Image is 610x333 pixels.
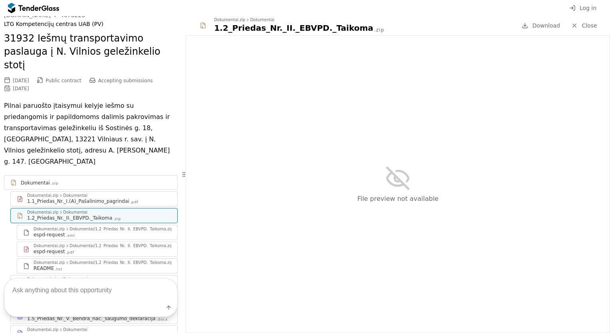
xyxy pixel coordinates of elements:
div: .xml [66,233,75,238]
span: Download [532,22,560,29]
span: File preview not available [357,195,439,202]
div: [DATE] [13,78,29,83]
a: Dokumentai.zipDokumentai1.2_Priedas_Nr._II._EBVPD._Taikoma.zip [10,208,178,223]
a: Dokumentai.zipDokumentai1.1_Priedas_Nr._I.(A)_Pašalinimo_pagrindai.pdf [10,191,178,206]
div: 4678228 [60,12,85,18]
div: Dokumentai [63,194,87,198]
div: espd-request [34,248,65,255]
div: 1.2_Priedas_Nr._II._EBVPD._Taikoma [27,215,112,221]
a: Dokumentai.zip [4,175,178,190]
div: Dokumentai/1.2_Priedas_Nr._II._EBVPD._Taikoma.zip [69,261,173,265]
span: Accepting submissions [98,78,153,83]
a: Close [566,21,602,31]
a: Download [519,21,562,31]
div: [DOMAIN_NAME] [4,12,51,18]
div: 1.2_Priedas_Nr._II._EBVPD._Taikoma [214,22,373,34]
span: Public contract [46,78,81,83]
div: espd-request [34,232,65,238]
p: Pilnai paruošto įtaisymui kelyje iešmo su priedangomis ir papildomoms dalimis pakrovimas ir trans... [4,100,178,167]
div: .zip [374,27,384,34]
div: [DATE] [13,86,29,91]
a: Dokumentai.zipDokumentai/1.2_Priedas_Nr._II._EBVPD._Taikoma.zipREADME.txt [17,258,178,274]
div: .pdf [130,200,139,205]
div: 1.1_Priedas_Nr._I.(A)_Pašalinimo_pagrindai [27,198,129,204]
div: Dokumentai [250,18,275,22]
div: Dokumentai [21,180,50,186]
div: Dokumentai.zip [34,244,65,248]
span: Close [582,22,597,29]
div: Dokumentai/1.2_Priedas_Nr._II._EBVPD._Taikoma.zip [69,244,173,248]
div: LTG Kompetencijų centras UAB (PV) [4,21,178,28]
div: Dokumentai.zip [27,210,58,214]
button: Log in [567,3,599,13]
h2: 31932 Iešmų transportavimo paslauga į N. Vilnios geležinkelio stotį [4,32,178,72]
div: Dokumentai [63,210,87,214]
div: Dokumentai.zip [27,194,58,198]
span: Log in [580,5,596,11]
div: Dokumentai.zip [34,261,65,265]
div: .zip [51,181,58,186]
div: .zip [113,216,121,222]
div: Dokumentai/1.2_Priedas_Nr._II._EBVPD._Taikoma.zip [69,227,173,231]
a: Dokumentai.zipDokumentai/1.2_Priedas_Nr._II._EBVPD._Taikoma.zipespd-request.xml [17,225,178,240]
div: Dokumentai.zip [214,18,245,22]
a: Dokumentai.zipDokumentai/1.2_Priedas_Nr._II._EBVPD._Taikoma.zipespd-request.pdf [17,242,178,257]
div: Dokumentai.zip [34,227,65,231]
div: .pdf [66,250,74,255]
